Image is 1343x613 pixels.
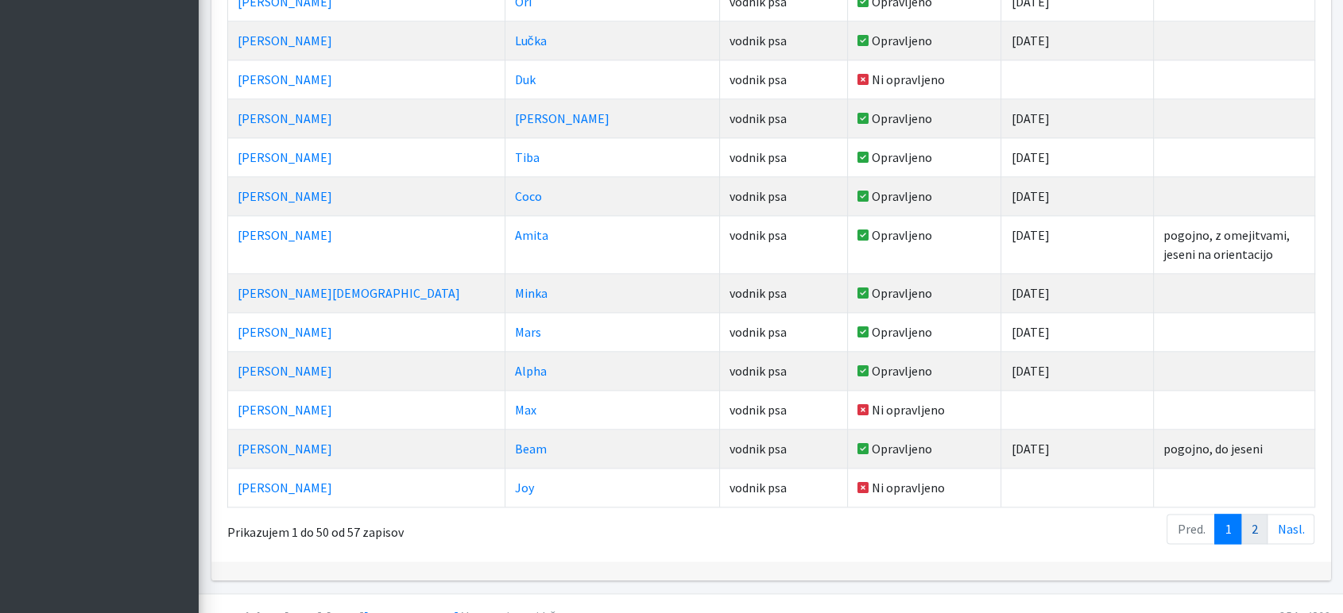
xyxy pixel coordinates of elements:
a: [PERSON_NAME] [238,480,332,495]
td: vodnik psa [720,429,848,468]
td: vodnik psa [720,137,848,176]
td: [DATE] [1001,137,1153,176]
a: [PERSON_NAME] [238,33,332,48]
td: Opravljeno [848,429,1001,468]
div: Prikazujem 1 do 50 od 57 zapisov [227,512,675,542]
td: vodnik psa [720,468,848,507]
td: Opravljeno [848,215,1001,273]
td: vodnik psa [720,176,848,215]
td: [DATE] [1001,429,1153,468]
a: Beam [515,441,547,457]
a: [PERSON_NAME] [238,149,332,165]
td: vodnik psa [720,312,848,351]
td: Ni opravljeno [848,468,1001,507]
a: [PERSON_NAME] [238,188,332,204]
a: Duk [515,71,536,87]
a: Minka [515,285,548,301]
a: Joy [515,480,534,495]
td: vodnik psa [720,60,848,98]
a: Lučka [515,33,547,48]
td: Opravljeno [848,137,1001,176]
td: vodnik psa [720,273,848,312]
a: [PERSON_NAME] [238,402,332,418]
td: vodnik psa [720,98,848,137]
td: pogojno, z omejitvami, jeseni na orientacijo [1154,215,1315,273]
a: Coco [515,188,542,204]
td: vodnik psa [720,21,848,60]
a: Tiba [515,149,540,165]
a: Nasl. [1267,514,1314,544]
a: Alpha [515,363,547,379]
td: pogojno, do jeseni [1154,429,1315,468]
a: [PERSON_NAME] [238,110,332,126]
td: Opravljeno [848,351,1001,390]
a: [PERSON_NAME] [238,71,332,87]
a: [PERSON_NAME] [238,324,332,340]
a: 1 [1214,514,1241,544]
td: Opravljeno [848,176,1001,215]
td: vodnik psa [720,351,848,390]
td: [DATE] [1001,21,1153,60]
td: [DATE] [1001,98,1153,137]
td: Opravljeno [848,312,1001,351]
a: [PERSON_NAME][DEMOGRAPHIC_DATA] [238,285,460,301]
a: Amita [515,227,548,243]
a: [PERSON_NAME] [238,363,332,379]
td: Opravljeno [848,273,1001,312]
td: vodnik psa [720,215,848,273]
td: Ni opravljeno [848,390,1001,429]
td: vodnik psa [720,390,848,429]
a: Mars [515,324,541,340]
a: Max [515,402,536,418]
a: [PERSON_NAME] [515,110,610,126]
a: [PERSON_NAME] [238,227,332,243]
td: [DATE] [1001,351,1153,390]
td: [DATE] [1001,176,1153,215]
td: Opravljeno [848,21,1001,60]
td: Ni opravljeno [848,60,1001,98]
a: [PERSON_NAME] [238,441,332,457]
td: [DATE] [1001,215,1153,273]
td: Opravljeno [848,98,1001,137]
td: [DATE] [1001,273,1153,312]
td: [DATE] [1001,312,1153,351]
a: 2 [1240,514,1268,544]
